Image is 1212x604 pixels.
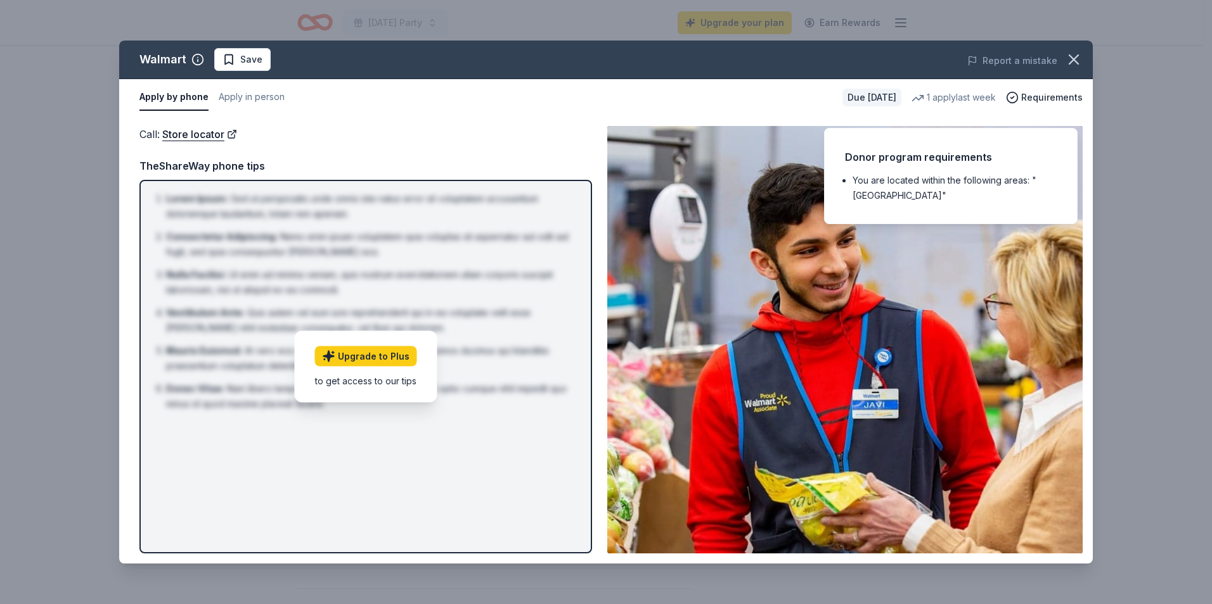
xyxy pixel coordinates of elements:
span: Consectetur Adipiscing : [166,231,278,242]
button: Requirements [1006,90,1083,105]
div: to get access to our tips [315,374,417,387]
li: Quis autem vel eum iure reprehenderit qui in ea voluptate velit esse [PERSON_NAME] nihil molestia... [166,305,573,336]
span: Donec Vitae : [166,383,224,394]
button: Report a mistake [967,53,1057,68]
span: Nulla Facilisi : [166,269,226,280]
span: Mauris Euismod : [166,345,242,356]
div: Walmart [139,49,186,70]
a: Upgrade to Plus [315,346,417,366]
div: TheShareWay phone tips [139,158,592,174]
li: At vero eos et accusamus et iusto odio dignissimos ducimus qui blanditiis praesentium voluptatum ... [166,343,573,374]
span: Vestibulum Ante : [166,307,245,318]
span: Requirements [1021,90,1083,105]
li: Nemo enim ipsam voluptatem quia voluptas sit aspernatur aut odit aut fugit, sed quia consequuntur... [166,229,573,260]
button: Save [214,48,271,71]
span: Lorem Ipsum : [166,193,228,204]
a: Store locator [162,126,237,142]
li: Ut enim ad minima veniam, quis nostrum exercitationem ullam corporis suscipit laboriosam, nisi ut... [166,267,573,298]
img: Image for Walmart [607,126,1083,553]
button: Apply by phone [139,84,209,111]
div: Call : [139,126,592,142]
div: Donor program requirements [845,149,1057,165]
li: You are located within the following areas: "[GEOGRAPHIC_DATA]" [853,173,1057,203]
div: 1 apply last week [912,90,996,105]
li: Nam libero tempore, cum soluta nobis est eligendi optio cumque nihil impedit quo minus id quod ma... [166,381,573,412]
button: Apply in person [219,84,285,111]
li: Sed ut perspiciatis unde omnis iste natus error sit voluptatem accusantium doloremque laudantium,... [166,191,573,222]
div: Due [DATE] [842,89,901,106]
span: Save [240,52,262,67]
